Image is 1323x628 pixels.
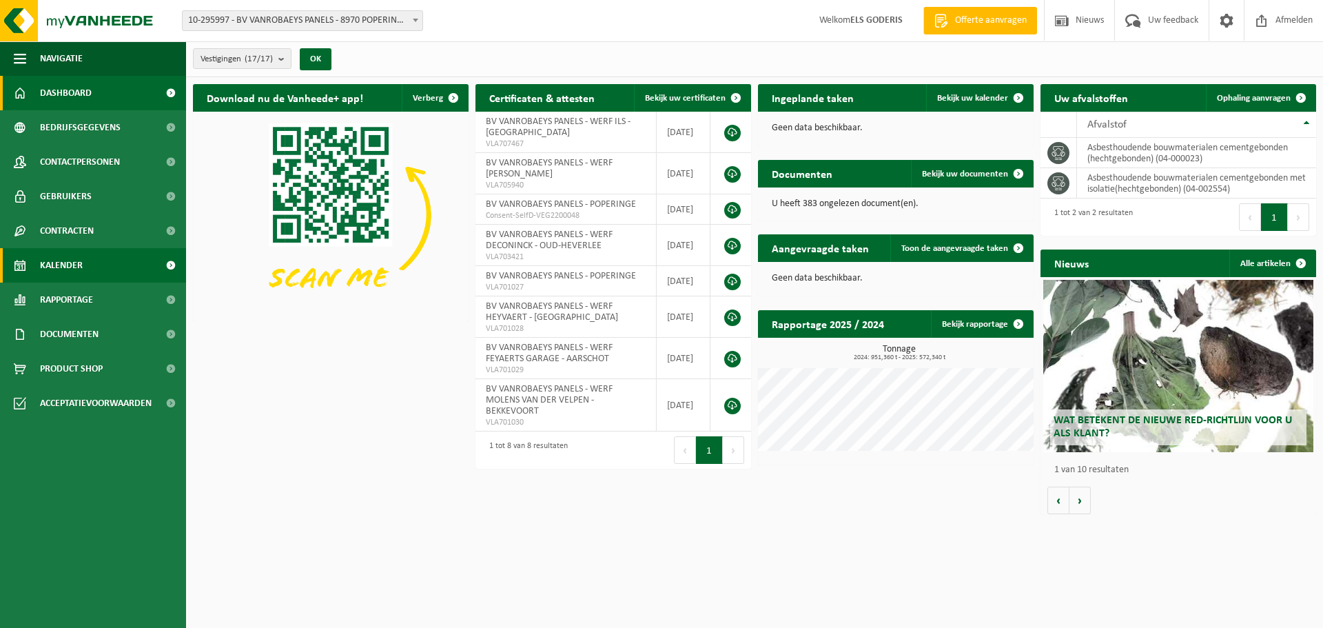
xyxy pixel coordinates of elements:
td: [DATE] [657,112,710,153]
td: [DATE] [657,296,710,338]
span: 2024: 951,360 t - 2025: 572,340 t [765,354,1034,361]
a: Bekijk uw kalender [926,84,1032,112]
button: Previous [674,436,696,464]
span: Gebruikers [40,179,92,214]
button: 1 [1261,203,1288,231]
h2: Ingeplande taken [758,84,868,111]
span: VLA701028 [486,323,646,334]
div: 1 tot 2 van 2 resultaten [1047,202,1133,232]
span: BV VANROBAEYS PANELS - WERF [PERSON_NAME] [486,158,613,179]
span: Offerte aanvragen [952,14,1030,28]
h2: Aangevraagde taken [758,234,883,261]
count: (17/17) [245,54,273,63]
p: Geen data beschikbaar. [772,274,1020,283]
button: Next [1288,203,1309,231]
button: Vorige [1047,487,1069,514]
span: Toon de aangevraagde taken [901,244,1008,253]
button: Previous [1239,203,1261,231]
span: Verberg [413,94,443,103]
button: Volgende [1069,487,1091,514]
span: Kalender [40,248,83,283]
span: BV VANROBAEYS PANELS - WERF DECONINCK - OUD-HEVERLEE [486,230,613,251]
span: VLA707467 [486,139,646,150]
span: Consent-SelfD-VEG2200048 [486,210,646,221]
span: Bekijk uw kalender [937,94,1008,103]
span: Bekijk uw documenten [922,170,1008,179]
a: Ophaling aanvragen [1206,84,1315,112]
span: 10-295997 - BV VANROBAEYS PANELS - 8970 POPERINGE, BENELUXLAAN 12 [182,10,423,31]
span: Documenten [40,317,99,352]
h2: Uw afvalstoffen [1040,84,1142,111]
button: Verberg [402,84,467,112]
p: 1 van 10 resultaten [1054,465,1309,475]
span: VLA701027 [486,282,646,293]
span: BV VANROBAEYS PANELS - WERF HEYVAERT - [GEOGRAPHIC_DATA] [486,301,618,323]
span: Acceptatievoorwaarden [40,386,152,421]
span: BV VANROBAEYS PANELS - POPERINGE [486,199,636,210]
td: [DATE] [657,194,710,225]
span: BV VANROBAEYS PANELS - WERF MOLENS VAN DER VELPEN - BEKKEVOORT [486,384,613,416]
strong: ELS GODERIS [850,15,903,26]
div: 1 tot 8 van 8 resultaten [482,435,568,465]
span: Vestigingen [201,49,273,70]
h2: Rapportage 2025 / 2024 [758,310,898,337]
span: Wat betekent de nieuwe RED-richtlijn voor u als klant? [1054,415,1292,439]
span: Bedrijfsgegevens [40,110,121,145]
h2: Certificaten & attesten [475,84,608,111]
span: Product Shop [40,352,103,386]
span: VLA701030 [486,417,646,428]
span: Ophaling aanvragen [1217,94,1291,103]
span: VLA703421 [486,252,646,263]
button: OK [300,48,331,70]
p: U heeft 383 ongelezen document(en). [772,199,1020,209]
span: Contactpersonen [40,145,120,179]
span: Dashboard [40,76,92,110]
td: [DATE] [657,153,710,194]
span: VLA705940 [486,180,646,191]
span: 10-295997 - BV VANROBAEYS PANELS - 8970 POPERINGE, BENELUXLAAN 12 [183,11,422,30]
span: Bekijk uw certificaten [645,94,726,103]
span: Navigatie [40,41,83,76]
a: Bekijk uw documenten [911,160,1032,188]
a: Offerte aanvragen [923,7,1037,34]
a: Bekijk rapportage [931,310,1032,338]
button: 1 [696,436,723,464]
p: Geen data beschikbaar. [772,123,1020,133]
h2: Download nu de Vanheede+ app! [193,84,377,111]
span: Afvalstof [1087,119,1127,130]
button: Vestigingen(17/17) [193,48,291,69]
td: [DATE] [657,225,710,266]
td: [DATE] [657,379,710,432]
span: BV VANROBAEYS PANELS - WERF ILS - [GEOGRAPHIC_DATA] [486,117,630,138]
button: Next [723,436,744,464]
a: Wat betekent de nieuwe RED-richtlijn voor u als klant? [1043,280,1313,452]
td: [DATE] [657,266,710,296]
h2: Nieuws [1040,250,1102,276]
h3: Tonnage [765,345,1034,361]
img: Download de VHEPlus App [193,112,469,318]
td: asbesthoudende bouwmaterialen cementgebonden met isolatie(hechtgebonden) (04-002554) [1077,168,1316,199]
a: Toon de aangevraagde taken [890,234,1032,262]
span: Contracten [40,214,94,248]
span: VLA701029 [486,365,646,376]
span: BV VANROBAEYS PANELS - WERF FEYAERTS GARAGE - AARSCHOT [486,343,613,364]
span: Rapportage [40,283,93,317]
a: Bekijk uw certificaten [634,84,750,112]
td: asbesthoudende bouwmaterialen cementgebonden (hechtgebonden) (04-000023) [1077,138,1316,168]
td: [DATE] [657,338,710,379]
span: BV VANROBAEYS PANELS - POPERINGE [486,271,636,281]
h2: Documenten [758,160,846,187]
a: Alle artikelen [1229,250,1315,277]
